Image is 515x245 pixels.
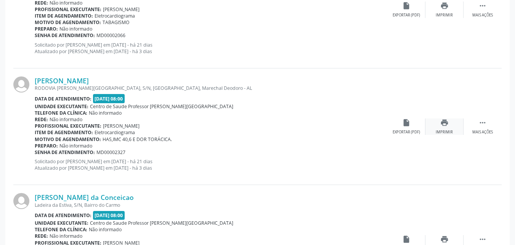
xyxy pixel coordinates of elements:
[93,94,125,103] span: [DATE] 08:00
[103,19,130,26] span: TABAGISMO
[440,118,449,127] i: print
[35,13,93,19] b: Item de agendamento:
[59,26,92,32] span: Não informado
[35,129,93,136] b: Item de agendamento:
[50,116,82,123] span: Não informado
[89,110,122,116] span: Não informado
[93,211,125,220] span: [DATE] 08:00
[35,158,387,171] p: Solicitado por [PERSON_NAME] em [DATE] - há 21 dias Atualizado por [PERSON_NAME] em [DATE] - há 3...
[90,103,233,110] span: Centro de Saude Professor [PERSON_NAME][GEOGRAPHIC_DATA]
[35,226,87,233] b: Telefone da clínica:
[50,233,82,239] span: Não informado
[35,19,101,26] b: Motivo de agendamento:
[35,32,95,39] b: Senha de atendimento:
[89,226,122,233] span: Não informado
[35,220,88,226] b: Unidade executante:
[35,123,101,129] b: Profissional executante:
[90,220,233,226] span: Centro de Saude Professor [PERSON_NAME][GEOGRAPHIC_DATA]
[13,76,29,92] img: img
[440,235,449,243] i: print
[478,235,487,243] i: 
[402,2,411,10] i: insert_drive_file
[472,130,493,135] div: Mais ações
[103,136,172,143] span: HAS,IMC 40,6 E DOR TORÁCICA.
[35,6,101,13] b: Profissional executante:
[96,32,125,39] span: MD00002066
[402,118,411,127] i: insert_drive_file
[35,110,87,116] b: Telefone da clínica:
[59,143,92,149] span: Não informado
[103,123,140,129] span: [PERSON_NAME]
[35,193,134,201] a: [PERSON_NAME] da Conceicao
[103,6,140,13] span: [PERSON_NAME]
[402,235,411,243] i: insert_drive_file
[478,2,487,10] i: 
[95,129,135,136] span: Eletrocardiograma
[35,42,387,55] p: Solicitado por [PERSON_NAME] em [DATE] - há 21 dias Atualizado por [PERSON_NAME] em [DATE] - há 3...
[35,233,48,239] b: Rede:
[393,13,420,18] div: Exportar (PDF)
[472,13,493,18] div: Mais ações
[35,96,91,102] b: Data de atendimento:
[35,103,88,110] b: Unidade executante:
[35,212,91,219] b: Data de atendimento:
[478,118,487,127] i: 
[35,116,48,123] b: Rede:
[96,149,125,156] span: MD00002327
[436,13,453,18] div: Imprimir
[35,76,89,85] a: [PERSON_NAME]
[13,193,29,209] img: img
[35,202,387,208] div: Ladeira da Estiva, S/N, Bairro do Carmo
[35,143,58,149] b: Preparo:
[35,136,101,143] b: Motivo de agendamento:
[35,149,95,156] b: Senha de atendimento:
[35,26,58,32] b: Preparo:
[35,85,387,91] div: RODOVIA [PERSON_NAME][GEOGRAPHIC_DATA], S/N, [GEOGRAPHIC_DATA], Marechal Deodoro - AL
[436,130,453,135] div: Imprimir
[393,130,420,135] div: Exportar (PDF)
[95,13,135,19] span: Eletrocardiograma
[440,2,449,10] i: print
